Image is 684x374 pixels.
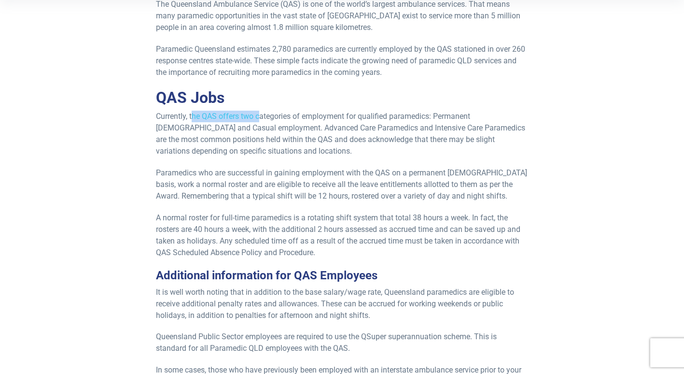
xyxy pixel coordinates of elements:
[156,167,529,202] p: Paramedics who are successful in gaining employment with the QAS on a permanent [DEMOGRAPHIC_DATA...
[156,111,529,157] p: Currently, the QAS offers two categories of employment for qualified paramedics: Permanent [DEMOG...
[156,212,529,259] p: A normal roster for full-time paramedics is a rotating shift system that total 38 hours a week. I...
[156,287,529,321] p: It is well worth noting that in addition to the base salary/wage rate, Queensland paramedics are ...
[156,43,529,78] p: Paramedic Queensland estimates 2,780 paramedics are currently employed by the QAS stationed in ov...
[156,269,529,283] h3: Additional information for QAS Employees
[156,88,529,107] h2: QAS Jobs
[156,331,529,354] p: Queensland Public Sector employees are required to use the QSuper superannuation scheme. This is ...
